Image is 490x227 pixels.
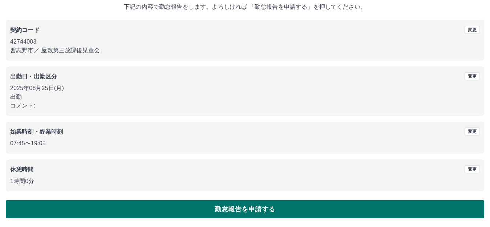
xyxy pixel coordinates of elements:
button: 勤怠報告を申請する [6,200,484,218]
button: 変更 [465,26,480,34]
b: 始業時刻・終業時刻 [10,129,63,135]
p: コメント: [10,101,480,110]
button: 変更 [465,165,480,173]
p: 07:45 〜 19:05 [10,139,480,148]
p: 習志野市 ／ 屋敷第三放課後児童会 [10,46,480,55]
b: 休憩時間 [10,166,34,173]
button: 変更 [465,127,480,135]
p: 42744003 [10,37,480,46]
b: 出勤日・出勤区分 [10,73,57,80]
p: 下記の内容で勤怠報告をします。よろしければ 「勤怠報告を申請する」を押してください。 [6,3,484,11]
button: 変更 [465,72,480,80]
p: 2025年08月25日(月) [10,84,480,93]
b: 契約コード [10,27,40,33]
p: 1時間0分 [10,177,480,186]
p: 出勤 [10,93,480,101]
